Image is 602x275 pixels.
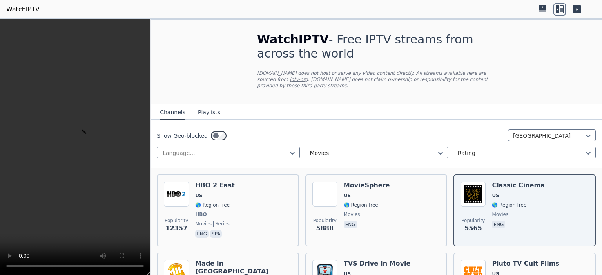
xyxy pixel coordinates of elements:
span: 🌎 Region-free [344,202,378,208]
label: Show Geo-blocked [157,132,208,140]
span: Popularity [313,217,337,224]
span: 12357 [165,224,187,233]
h1: - Free IPTV streams from across the world [257,32,495,61]
span: HBO [195,211,207,217]
img: Classic Cinema [461,182,486,207]
button: Channels [160,105,185,120]
span: movies [492,211,508,217]
span: US [344,192,351,199]
h6: MovieSphere [344,182,390,189]
a: iptv-org [290,77,308,82]
img: MovieSphere [312,182,337,207]
span: 🌎 Region-free [195,202,230,208]
span: series [213,221,230,227]
span: Popularity [165,217,188,224]
span: US [195,192,202,199]
p: spa [210,230,222,238]
span: 5565 [464,224,482,233]
span: Popularity [461,217,485,224]
a: WatchIPTV [6,5,40,14]
span: movies [195,221,212,227]
h6: TVS Drive In Movie [344,260,411,268]
img: HBO 2 East [164,182,189,207]
h6: Classic Cinema [492,182,545,189]
h6: Pluto TV Cult Films [492,260,559,268]
p: [DOMAIN_NAME] does not host or serve any video content directly. All streams available here are s... [257,70,495,89]
span: US [492,192,499,199]
span: 🌎 Region-free [492,202,526,208]
p: eng [344,221,357,228]
p: eng [492,221,505,228]
h6: HBO 2 East [195,182,234,189]
span: movies [344,211,360,217]
p: eng [195,230,209,238]
span: 5888 [316,224,334,233]
span: WatchIPTV [257,32,329,46]
button: Playlists [198,105,220,120]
